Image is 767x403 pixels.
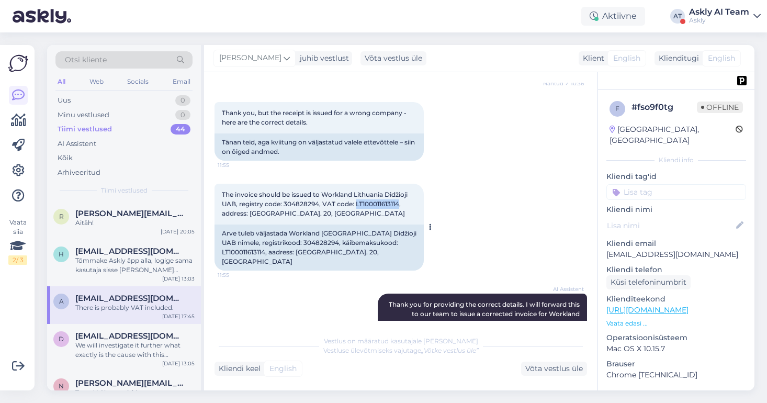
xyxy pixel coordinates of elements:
[386,300,581,337] span: Thank you for providing the correct details. I will forward this to our team to issue a corrected...
[543,80,584,87] span: Nähtud ✓ 10:36
[689,8,761,25] a: Askly AI TeamAskly
[215,133,424,161] div: Tänan teid, aga kviitung on väljastatud valele ettevõttele – siin on õiged andmed.
[58,95,71,106] div: Uus
[689,16,749,25] div: Askly
[162,275,195,283] div: [DATE] 13:03
[606,359,746,370] p: Brauser
[65,54,107,65] span: Otsi kliente
[606,171,746,182] p: Kliendi tag'id
[269,363,297,374] span: English
[655,53,699,64] div: Klienditugi
[521,362,587,376] div: Võta vestlus üle
[218,161,257,169] span: 11:55
[175,110,190,120] div: 0
[171,75,193,88] div: Email
[75,378,184,388] span: nelly.vahtramaa@bustruckparts.com
[8,53,28,73] img: Askly Logo
[75,341,195,360] div: We will investigate it further what exactly is the cause with this particular file that the uploa...
[708,53,735,64] span: English
[606,343,746,354] p: Mac OS X 10.15.7
[8,218,27,265] div: Vaata siia
[697,102,743,113] span: Offline
[421,346,479,354] i: „Võtke vestlus üle”
[55,75,67,88] div: All
[58,153,73,163] div: Kõik
[324,337,478,345] span: Vestlus on määratud kasutajale [PERSON_NAME]
[222,191,409,217] span: The invoice should be issued to Workland Lithuania Didžioji UAB, registry code: 304828294, VAT co...
[323,346,479,354] span: Vestluse ülevõtmiseks vajutage
[171,124,190,135] div: 44
[545,285,584,293] span: AI Assistent
[215,225,424,271] div: Arve tuleb väljastada Workland [GEOGRAPHIC_DATA] Didžioji UAB nimele, registrikood: 304828294, kä...
[606,305,689,315] a: [URL][DOMAIN_NAME]
[58,124,112,135] div: Tiimi vestlused
[59,212,64,220] span: r
[75,256,195,275] div: Tõmmake Askly äpp alla, logige sama kasutaja sisse [PERSON_NAME] vajutate võta vestlus üle või [P...
[219,52,281,64] span: [PERSON_NAME]
[606,275,691,289] div: Küsi telefoninumbrit
[296,53,349,64] div: juhib vestlust
[58,167,100,178] div: Arhiveeritud
[606,294,746,305] p: Klienditeekond
[75,218,195,228] div: Aitäh!
[606,332,746,343] p: Operatsioonisüsteem
[581,7,645,26] div: Aktiivne
[58,110,109,120] div: Minu vestlused
[689,8,749,16] div: Askly AI Team
[606,155,746,165] div: Kliendi info
[670,9,685,24] div: AT
[8,255,27,265] div: 2 / 3
[125,75,151,88] div: Socials
[175,95,190,106] div: 0
[222,109,408,126] span: Thank you, but the receipt is issued for a wrong company - here are the correct details.
[218,271,257,279] span: 11:55
[215,363,261,374] div: Kliendi keel
[75,303,195,312] div: There is probably VAT included.
[610,124,736,146] div: [GEOGRAPHIC_DATA], [GEOGRAPHIC_DATA]
[75,209,184,218] span: reene@tupsunupsu.ee
[606,319,746,328] p: Vaata edasi ...
[615,105,619,113] span: f
[59,382,64,390] span: n
[101,186,148,195] span: Tiimi vestlused
[75,331,184,341] span: daria.karotkaya@ohi-s.com
[162,312,195,320] div: [DATE] 17:45
[161,228,195,236] div: [DATE] 20:05
[162,360,195,367] div: [DATE] 13:05
[737,76,747,85] img: pd
[606,184,746,200] input: Lisa tag
[606,238,746,249] p: Kliendi email
[631,101,697,114] div: # fso9f0tg
[59,297,64,305] span: a
[59,335,64,343] span: d
[606,264,746,275] p: Kliendi telefon
[58,139,96,149] div: AI Assistent
[606,249,746,260] p: [EMAIL_ADDRESS][DOMAIN_NAME]
[613,53,640,64] span: English
[606,204,746,215] p: Kliendi nimi
[360,51,426,65] div: Võta vestlus üle
[75,247,184,256] span: heleri.otsmaa@gmail.com
[579,53,604,64] div: Klient
[87,75,106,88] div: Web
[606,370,746,380] p: Chrome [TECHNICAL_ID]
[75,294,184,303] span: aiste.maldaikiene@wrkland.com
[607,220,734,231] input: Lisa nimi
[59,250,64,258] span: h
